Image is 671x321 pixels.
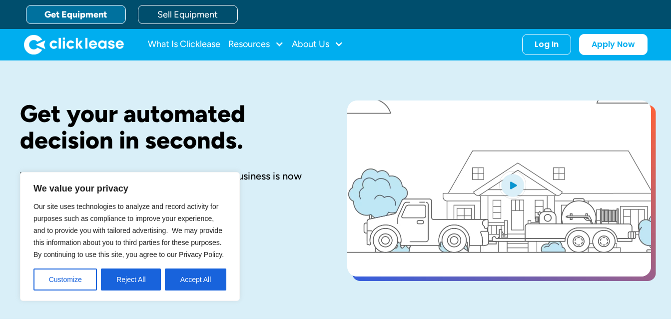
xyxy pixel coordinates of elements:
button: Accept All [165,268,226,290]
a: What Is Clicklease [148,34,220,54]
img: Clicklease logo [24,34,124,54]
div: Resources [228,34,284,54]
button: Customize [33,268,97,290]
button: Reject All [101,268,161,290]
div: Log In [535,39,559,49]
a: Sell Equipment [138,5,238,24]
div: About Us [292,34,343,54]
a: open lightbox [347,100,651,276]
img: Blue play button logo on a light blue circular background [499,171,526,199]
div: We value your privacy [20,172,240,301]
h1: Get your automated decision in seconds. [20,100,315,153]
a: Apply Now [579,34,648,55]
p: We value your privacy [33,182,226,194]
div: The equipment you need to start or grow your business is now affordable with Clicklease. [20,169,315,195]
a: home [24,34,124,54]
a: Get Equipment [26,5,126,24]
span: Our site uses technologies to analyze and record activity for purposes such as compliance to impr... [33,202,224,258]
